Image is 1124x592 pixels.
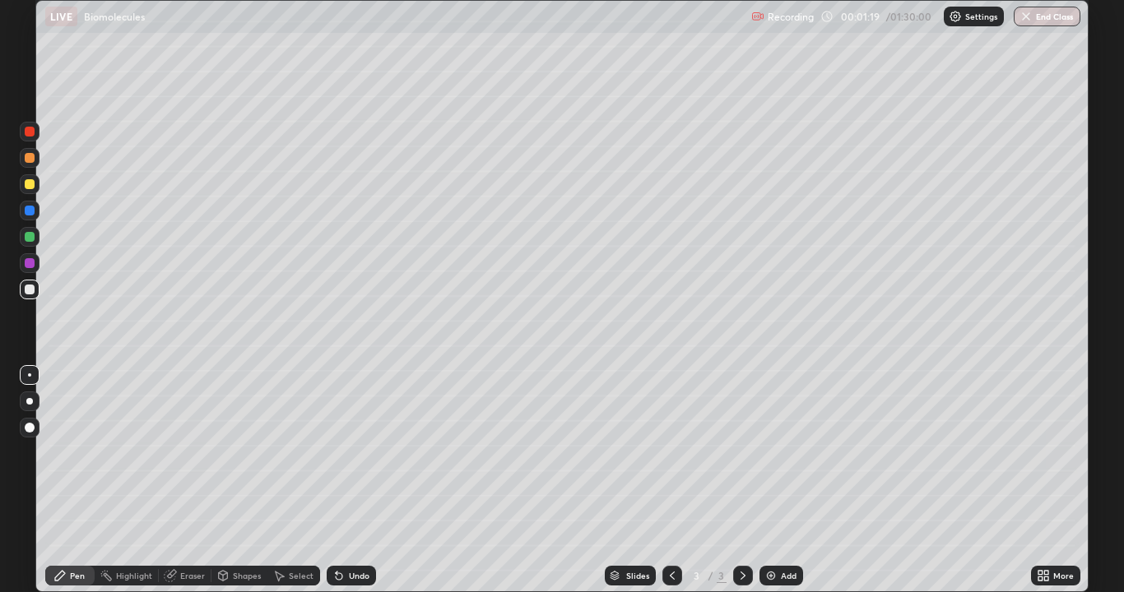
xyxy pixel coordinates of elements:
[965,12,997,21] p: Settings
[349,571,369,580] div: Undo
[708,571,713,580] div: /
[764,569,778,582] img: add-slide-button
[289,571,314,580] div: Select
[717,568,727,583] div: 3
[116,571,152,580] div: Highlight
[1014,7,1080,26] button: End Class
[1053,571,1074,580] div: More
[180,571,205,580] div: Eraser
[781,571,797,580] div: Add
[50,10,72,23] p: LIVE
[751,10,764,23] img: recording.375f2c34.svg
[689,571,705,580] div: 3
[626,571,649,580] div: Slides
[84,10,145,23] p: Biomolecules
[1019,10,1033,23] img: end-class-cross
[768,11,814,23] p: Recording
[949,10,962,23] img: class-settings-icons
[233,571,261,580] div: Shapes
[70,571,85,580] div: Pen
